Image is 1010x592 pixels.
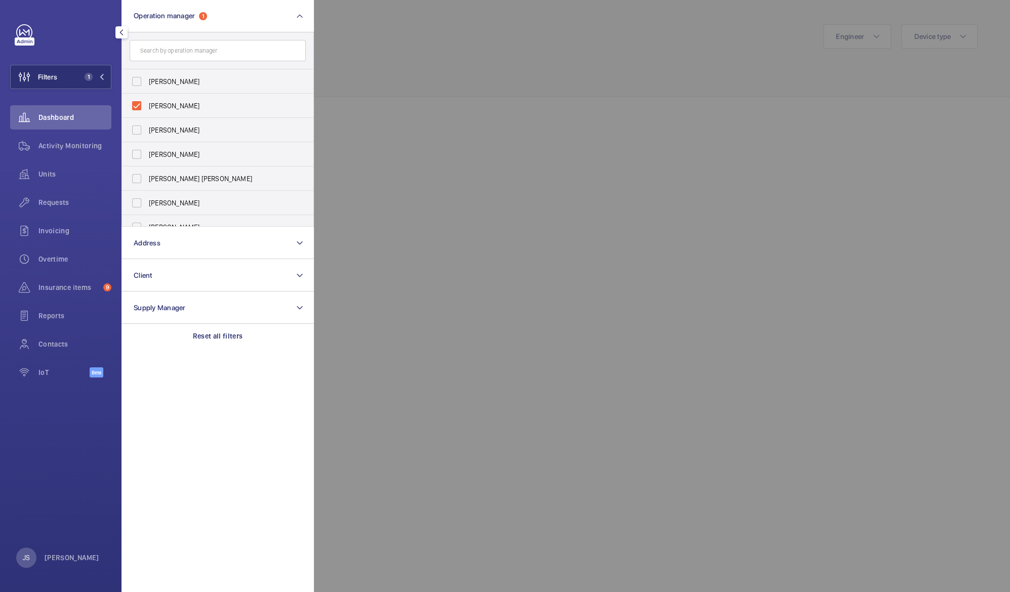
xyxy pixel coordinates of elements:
span: Beta [90,367,103,377]
span: Overtime [38,254,111,264]
span: Invoicing [38,226,111,236]
span: Insurance items [38,282,99,292]
span: Reports [38,311,111,321]
span: Dashboard [38,112,111,122]
button: Filters1 [10,65,111,89]
span: Activity Monitoring [38,141,111,151]
p: [PERSON_NAME] [45,553,99,563]
span: Contacts [38,339,111,349]
span: 1 [85,73,93,81]
span: Requests [38,197,111,207]
span: IoT [38,367,90,377]
span: Filters [38,72,57,82]
span: 9 [103,283,111,291]
span: Units [38,169,111,179]
p: JS [23,553,30,563]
